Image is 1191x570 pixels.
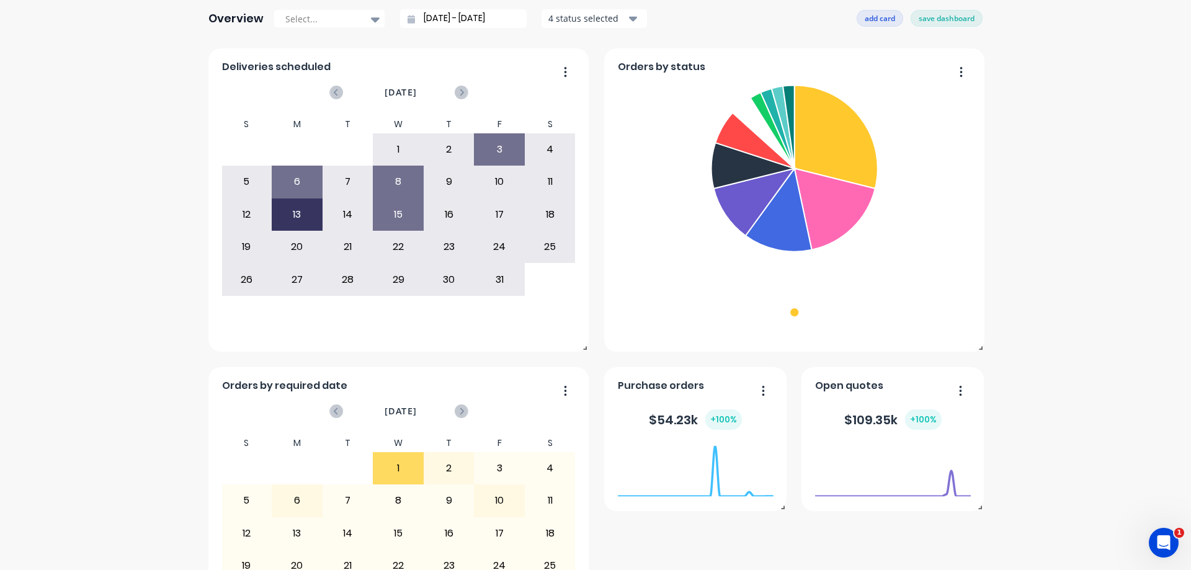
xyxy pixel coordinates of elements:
div: T [424,115,475,133]
span: 1 [1174,528,1184,538]
div: 24 [475,231,524,262]
div: M [272,115,323,133]
div: 15 [373,199,423,230]
div: 18 [525,518,575,549]
div: 11 [525,485,575,516]
div: 17 [475,199,524,230]
div: 3 [475,134,524,165]
div: F [474,434,525,452]
div: 16 [424,518,474,549]
div: S [221,115,272,133]
div: 22 [373,231,423,262]
div: 1 [373,453,423,484]
div: 14 [323,518,373,549]
div: W [373,115,424,133]
span: Orders by required date [222,378,347,393]
div: 14 [323,199,373,230]
div: 25 [525,231,575,262]
div: 26 [222,264,272,295]
div: 30 [424,264,474,295]
div: 21 [323,231,373,262]
div: S [525,115,576,133]
button: save dashboard [911,10,983,26]
div: 28 [323,264,373,295]
div: 31 [475,264,524,295]
div: 18 [525,199,575,230]
div: 29 [373,264,423,295]
span: [DATE] [385,404,417,418]
div: 13 [272,199,322,230]
div: 4 status selected [548,12,627,25]
div: 15 [373,518,423,549]
div: Overview [208,6,264,31]
div: T [424,434,475,452]
div: 23 [424,231,474,262]
button: add card [857,10,903,26]
div: 8 [373,166,423,197]
div: 5 [222,485,272,516]
span: [DATE] [385,86,417,99]
div: 4 [525,453,575,484]
div: 7 [323,166,373,197]
span: Purchase orders [618,378,704,393]
div: 5 [222,166,272,197]
div: 8 [373,485,423,516]
div: W [373,434,424,452]
div: M [272,434,323,452]
div: + 100 % [905,409,942,430]
div: F [474,115,525,133]
div: 12 [222,518,272,549]
div: 6 [272,485,322,516]
div: 10 [475,166,524,197]
div: 16 [424,199,474,230]
div: 13 [272,518,322,549]
div: 2 [424,134,474,165]
div: S [525,434,576,452]
div: 12 [222,199,272,230]
span: Deliveries scheduled [222,60,331,74]
div: 7 [323,485,373,516]
div: 9 [424,485,474,516]
div: 9 [424,166,474,197]
div: 19 [222,231,272,262]
div: 6 [272,166,322,197]
div: 10 [475,485,524,516]
div: 11 [525,166,575,197]
div: 1 [373,134,423,165]
div: 3 [475,453,524,484]
div: $ 54.23k [649,409,742,430]
div: T [323,434,373,452]
div: 20 [272,231,322,262]
iframe: Intercom live chat [1149,528,1179,558]
div: 17 [475,518,524,549]
div: + 100 % [705,409,742,430]
div: 2 [424,453,474,484]
div: $ 109.35k [844,409,942,430]
div: T [323,115,373,133]
span: Orders by status [618,60,705,74]
div: 27 [272,264,322,295]
div: 4 [525,134,575,165]
div: S [221,434,272,452]
button: 4 status selected [542,9,647,28]
span: Open quotes [815,378,883,393]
